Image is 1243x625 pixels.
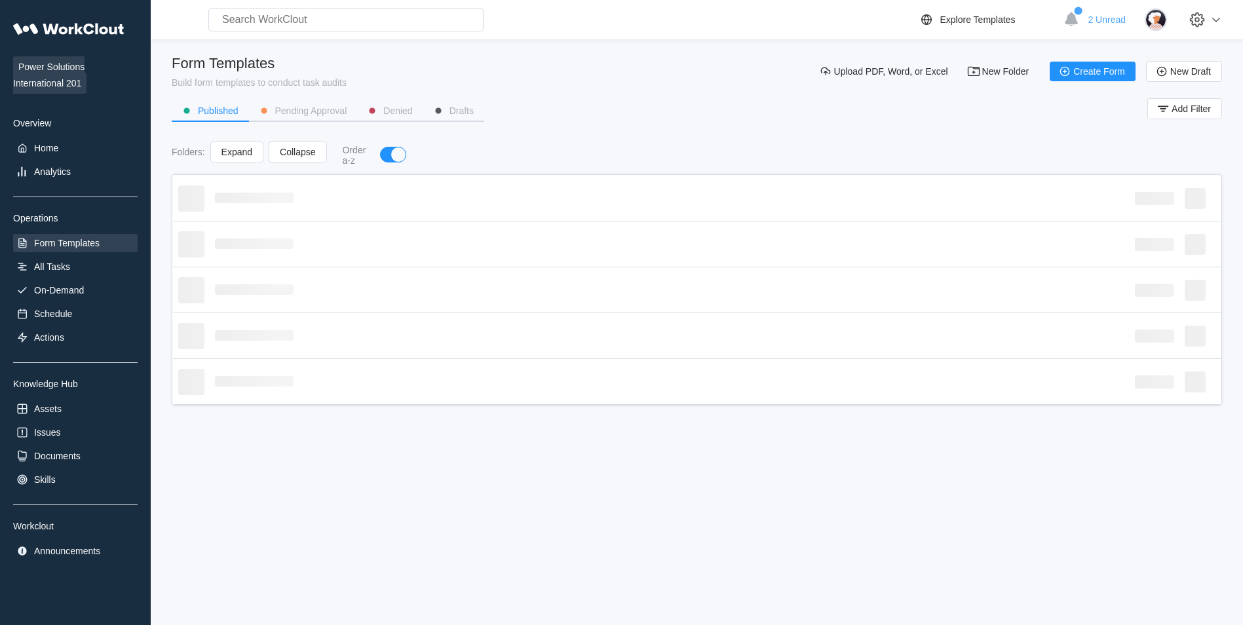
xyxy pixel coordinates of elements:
span: ‌ [215,376,294,387]
div: Drafts [449,106,474,115]
span: ‌ [1185,326,1206,347]
span: ‌ [215,193,294,203]
div: Home [34,143,58,153]
div: Operations [13,213,138,223]
div: Build form templates to conduct task audits [172,77,347,88]
div: Assets [34,404,62,414]
a: Assets [13,400,138,418]
button: Drafts [423,101,484,121]
span: ‌ [215,330,294,341]
div: Form Templates [172,55,347,72]
span: ‌ [1135,284,1174,297]
div: Documents [34,451,81,461]
span: ‌ [1185,371,1206,392]
span: ‌ [1135,375,1174,388]
button: Expand [210,142,263,162]
div: Announcements [34,546,100,556]
div: Actions [34,332,64,343]
div: Skills [34,474,56,485]
div: Workclout [13,521,138,531]
a: Documents [13,447,138,465]
span: ‌ [178,185,204,212]
a: Actions [13,328,138,347]
a: Issues [13,423,138,442]
div: Pending Approval [275,106,347,115]
button: New Draft [1146,61,1222,82]
a: Explore Templates [919,12,1057,28]
span: Add Filter [1172,104,1211,113]
span: ‌ [1185,280,1206,301]
div: Overview [13,118,138,128]
div: Order a-z [343,145,368,166]
span: Collapse [280,147,315,157]
button: Create Form [1050,62,1136,81]
span: ‌ [1185,188,1206,209]
a: Skills [13,470,138,489]
span: ‌ [215,284,294,295]
button: Upload PDF, Word, or Excel [811,62,959,81]
button: Collapse [269,142,326,162]
button: Published [172,101,249,121]
span: ‌ [1185,234,1206,255]
span: Upload PDF, Word, or Excel [834,67,948,76]
span: ‌ [1135,192,1174,205]
span: Create Form [1073,67,1125,76]
span: Power Solutions International 201 [13,56,86,94]
span: ‌ [178,323,204,349]
a: All Tasks [13,257,138,276]
div: On-Demand [34,285,84,295]
span: ‌ [178,231,204,257]
div: Explore Templates [940,14,1015,25]
div: Schedule [34,309,72,319]
a: Analytics [13,162,138,181]
img: user-4.png [1145,9,1167,31]
span: Expand [221,147,252,157]
input: Search WorkClout [208,8,484,31]
a: Home [13,139,138,157]
span: New Folder [982,67,1029,76]
span: ‌ [215,238,294,249]
button: Add Filter [1147,98,1222,119]
span: ‌ [178,369,204,395]
a: Announcements [13,542,138,560]
div: Form Templates [34,238,100,248]
a: Form Templates [13,234,138,252]
div: Denied [383,106,412,115]
span: ‌ [1135,238,1174,251]
span: New Draft [1170,67,1211,76]
span: 2 Unread [1088,14,1126,25]
button: Denied [357,101,423,121]
div: Published [198,106,239,115]
span: ‌ [178,277,204,303]
span: ‌ [1135,330,1174,343]
div: Analytics [34,166,71,177]
div: All Tasks [34,261,70,272]
button: Pending Approval [249,101,358,121]
div: Issues [34,427,60,438]
div: Knowledge Hub [13,379,138,389]
a: On-Demand [13,281,138,299]
a: Schedule [13,305,138,323]
button: New Folder [959,62,1040,81]
div: Folders : [172,147,205,157]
